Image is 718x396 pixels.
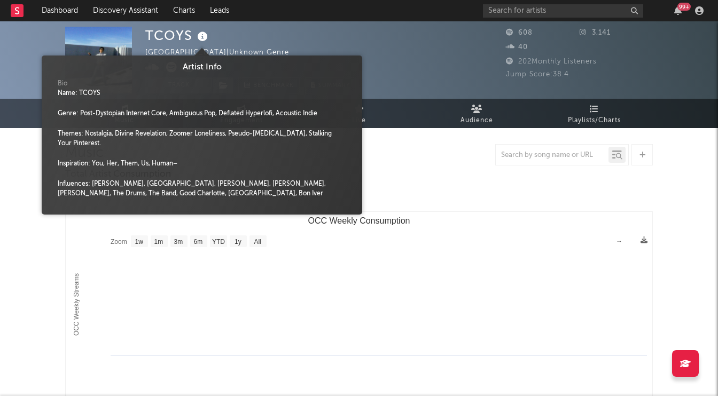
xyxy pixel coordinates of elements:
input: Search for artists [483,4,643,18]
div: Themes: Nostalgia, Divine Revelation, Zoomer Loneliness, Pseudo-[MEDICAL_DATA], Stalking Your Pin... [58,129,346,148]
text: OCC Weekly Streams [73,273,80,336]
div: TCOYS [145,27,210,44]
text: OCC Weekly Consumption [308,216,410,225]
span: 608 [506,29,533,36]
span: 40 [506,44,528,51]
span: 202 Monthly Listeners [506,58,597,65]
text: All [254,238,261,245]
div: Artist Info [50,61,354,74]
div: 99 + [677,3,691,11]
text: 1y [235,238,241,245]
div: Genre: Post-Dystopian Internet Core, Ambiguous Pop, Deflated Hyperlofi, Acoustic Indie [58,109,317,118]
text: 1m [154,238,163,245]
text: Zoom [111,238,127,245]
span: Bio [58,79,67,89]
text: YTD [212,238,225,245]
a: Audience [418,99,535,128]
span: Audience [461,114,493,127]
span: Playlists/Charts [568,114,621,127]
div: Inspiration: You, Her, Them, Us, Human– [58,159,218,169]
button: 99+ [674,6,682,15]
div: [GEOGRAPHIC_DATA] | Unknown Genre [145,46,301,59]
text: 1w [135,238,144,245]
text: 6m [194,238,203,245]
div: Name: TCOYS [58,89,218,98]
input: Search by song name or URL [496,151,608,160]
div: Influences: [PERSON_NAME], [GEOGRAPHIC_DATA], [PERSON_NAME], [PERSON_NAME], [PERSON_NAME], The Dr... [58,179,346,199]
text: 3m [174,238,183,245]
span: 3,141 [580,29,611,36]
text: → [616,237,622,245]
span: Jump Score: 38.4 [506,71,569,78]
a: Playlists/Charts [535,99,653,128]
